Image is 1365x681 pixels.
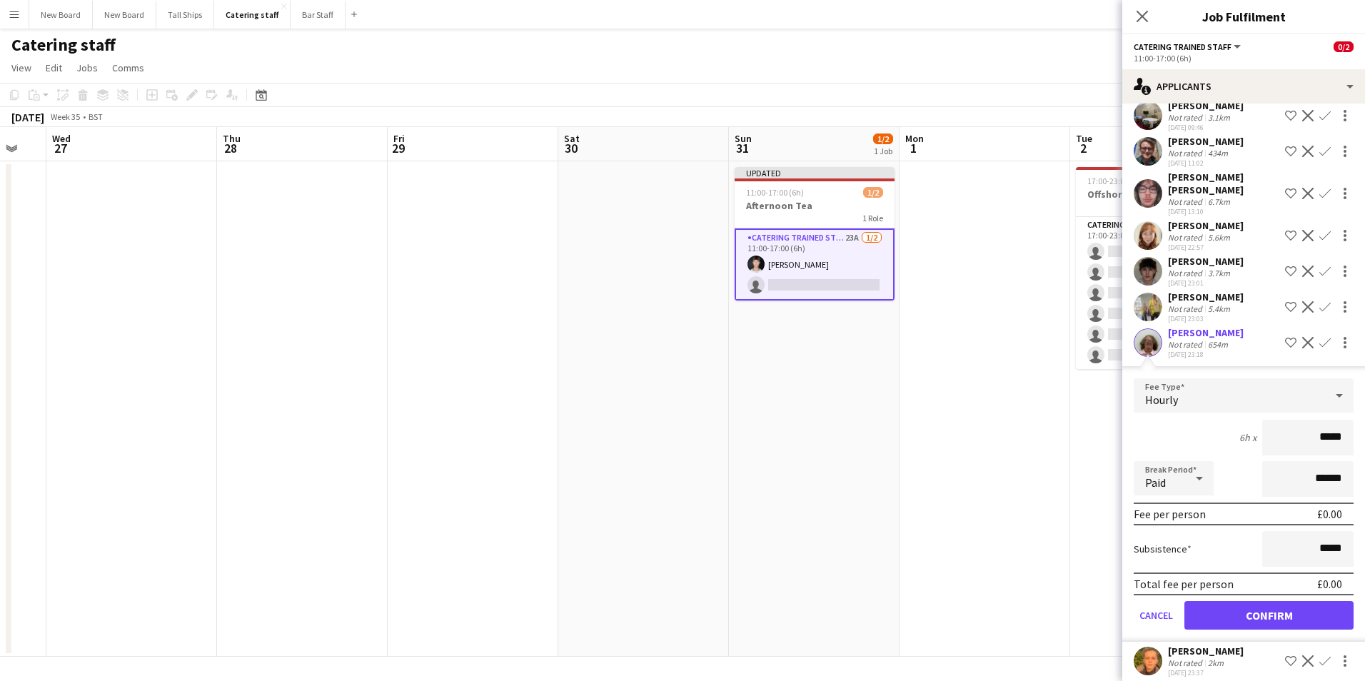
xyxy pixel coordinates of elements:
[1076,132,1092,145] span: Tue
[562,140,580,156] span: 30
[6,59,37,77] a: View
[112,61,144,74] span: Comms
[1205,196,1233,207] div: 6.7km
[156,1,214,29] button: Tall Ships
[862,213,883,223] span: 1 Role
[1134,53,1354,64] div: 11:00-17:00 (6h)
[1184,601,1354,630] button: Confirm
[1145,475,1166,490] span: Paid
[1168,112,1205,123] div: Not rated
[93,1,156,29] button: New Board
[1317,507,1342,521] div: £0.00
[1205,657,1227,668] div: 2km
[1205,268,1233,278] div: 3.7km
[1205,339,1231,350] div: 654m
[564,132,580,145] span: Sat
[1168,668,1244,677] div: [DATE] 23:37
[1205,303,1233,314] div: 5.4km
[732,140,752,156] span: 31
[1145,393,1178,407] span: Hourly
[903,140,924,156] span: 1
[1168,326,1244,339] div: [PERSON_NAME]
[863,187,883,198] span: 1/2
[1076,188,1236,201] h3: Offshore Europe Reception
[735,167,895,301] app-job-card: Updated11:00-17:00 (6h)1/2Afternoon Tea1 RoleCatering trained staff23A1/211:00-17:00 (6h)[PERSON_...
[1134,41,1231,52] span: Catering trained staff
[1205,112,1233,123] div: 3.1km
[106,59,150,77] a: Comms
[746,187,804,198] span: 11:00-17:00 (6h)
[1168,350,1244,359] div: [DATE] 23:18
[1168,243,1244,252] div: [DATE] 22:57
[50,140,71,156] span: 27
[1168,278,1244,288] div: [DATE] 23:01
[47,111,83,122] span: Week 35
[391,140,405,156] span: 29
[1168,135,1244,148] div: [PERSON_NAME]
[1168,303,1205,314] div: Not rated
[393,132,405,145] span: Fri
[1168,207,1279,216] div: [DATE] 13:10
[40,59,68,77] a: Edit
[1317,577,1342,591] div: £0.00
[1134,41,1243,52] button: Catering trained staff
[11,110,44,124] div: [DATE]
[905,132,924,145] span: Mon
[1134,601,1179,630] button: Cancel
[1168,339,1205,350] div: Not rated
[1087,176,1145,186] span: 17:00-23:00 (6h)
[1168,657,1205,668] div: Not rated
[1122,69,1365,104] div: Applicants
[223,132,241,145] span: Thu
[291,1,346,29] button: Bar Staff
[1168,219,1244,232] div: [PERSON_NAME]
[52,132,71,145] span: Wed
[735,167,895,178] div: Updated
[71,59,104,77] a: Jobs
[1168,255,1244,268] div: [PERSON_NAME]
[214,1,291,29] button: Catering staff
[1168,232,1205,243] div: Not rated
[735,132,752,145] span: Sun
[735,199,895,212] h3: Afternoon Tea
[1168,645,1244,657] div: [PERSON_NAME]
[1168,148,1205,158] div: Not rated
[1122,7,1365,26] h3: Job Fulfilment
[874,146,892,156] div: 1 Job
[735,228,895,301] app-card-role: Catering trained staff23A1/211:00-17:00 (6h)[PERSON_NAME]
[1168,268,1205,278] div: Not rated
[1076,167,1236,369] app-job-card: 17:00-23:00 (6h)0/6Offshore Europe Reception1 RoleCatering trained staff0/617:00-23:00 (6h)
[1074,140,1092,156] span: 2
[1168,99,1244,112] div: [PERSON_NAME]
[1239,431,1256,444] div: 6h x
[89,111,103,122] div: BST
[1134,543,1192,555] label: Subsistence
[1205,232,1233,243] div: 5.6km
[1168,123,1244,132] div: [DATE] 09:46
[221,140,241,156] span: 28
[46,61,62,74] span: Edit
[1134,507,1206,521] div: Fee per person
[1168,314,1244,323] div: [DATE] 23:03
[1134,577,1234,591] div: Total fee per person
[1076,217,1236,369] app-card-role: Catering trained staff0/617:00-23:00 (6h)
[873,133,893,144] span: 1/2
[1334,41,1354,52] span: 0/2
[11,61,31,74] span: View
[1205,148,1231,158] div: 434m
[1168,158,1244,168] div: [DATE] 11:02
[1168,171,1279,196] div: [PERSON_NAME] [PERSON_NAME]
[29,1,93,29] button: New Board
[1168,291,1244,303] div: [PERSON_NAME]
[11,34,116,56] h1: Catering staff
[76,61,98,74] span: Jobs
[1168,196,1205,207] div: Not rated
